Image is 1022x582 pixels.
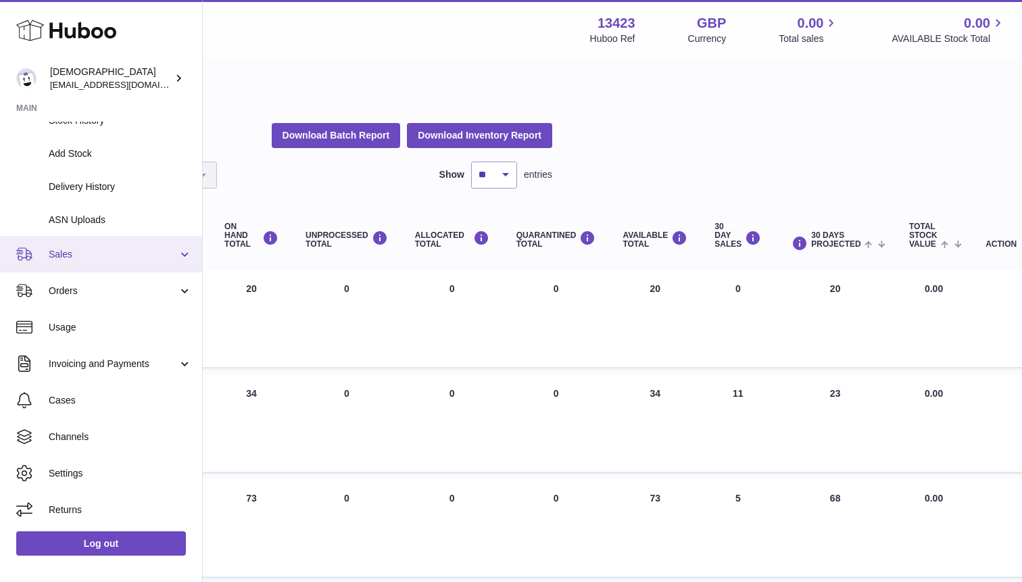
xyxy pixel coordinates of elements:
[925,493,943,504] span: 0.00
[701,269,775,367] td: 0
[49,504,192,516] span: Returns
[623,231,687,249] div: AVAILABLE Total
[211,374,292,472] td: 34
[892,32,1006,45] span: AVAILABLE Stock Total
[49,214,192,226] span: ASN Uploads
[49,248,178,261] span: Sales
[609,374,701,472] td: 34
[16,531,186,556] a: Log out
[306,231,388,249] div: UNPROCESSED Total
[49,285,178,297] span: Orders
[49,358,178,370] span: Invoicing and Payments
[714,222,761,249] div: 30 DAY SALES
[401,269,503,367] td: 0
[925,283,943,294] span: 0.00
[49,394,192,407] span: Cases
[775,269,896,367] td: 20
[16,68,36,89] img: olgazyuz@outlook.com
[516,231,596,249] div: QUARANTINED Total
[609,269,701,367] td: 20
[798,14,824,32] span: 0.00
[775,374,896,472] td: 23
[892,14,1006,45] a: 0.00 AVAILABLE Stock Total
[49,467,192,480] span: Settings
[211,269,292,367] td: 20
[50,79,199,90] span: [EMAIL_ADDRESS][DOMAIN_NAME]
[697,14,726,32] strong: GBP
[554,493,559,504] span: 0
[401,374,503,472] td: 0
[701,374,775,472] td: 11
[50,66,172,91] div: [DEMOGRAPHIC_DATA]
[439,168,464,181] label: Show
[985,240,1017,249] div: Action
[292,269,401,367] td: 0
[49,431,192,443] span: Channels
[925,388,943,399] span: 0.00
[609,479,701,577] td: 73
[292,374,401,472] td: 0
[224,222,278,249] div: ON HAND Total
[779,14,839,45] a: 0.00 Total sales
[779,32,839,45] span: Total sales
[272,123,401,147] button: Download Batch Report
[49,147,192,160] span: Add Stock
[554,388,559,399] span: 0
[401,479,503,577] td: 0
[415,231,489,249] div: ALLOCATED Total
[701,479,775,577] td: 5
[49,321,192,334] span: Usage
[524,168,552,181] span: entries
[590,32,635,45] div: Huboo Ref
[49,180,192,193] span: Delivery History
[407,123,552,147] button: Download Inventory Report
[775,479,896,577] td: 68
[554,283,559,294] span: 0
[598,14,635,32] strong: 13423
[211,479,292,577] td: 73
[811,231,860,249] span: 30 DAYS PROJECTED
[292,479,401,577] td: 0
[909,222,938,249] span: Total stock value
[688,32,727,45] div: Currency
[964,14,990,32] span: 0.00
